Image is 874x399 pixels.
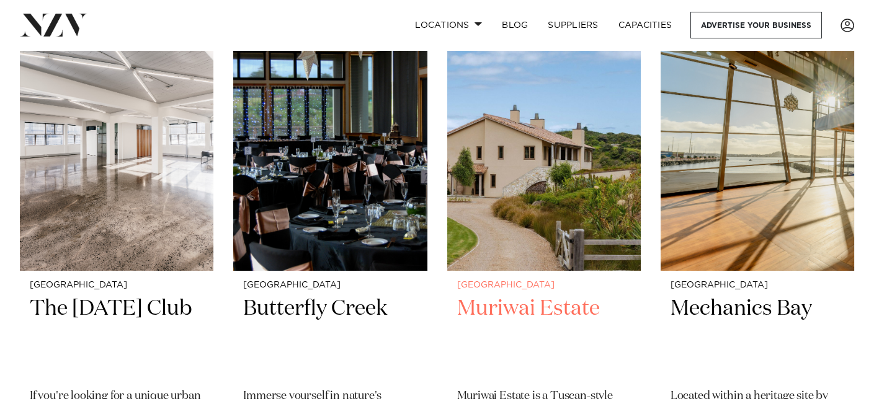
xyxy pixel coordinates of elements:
small: [GEOGRAPHIC_DATA] [30,281,203,290]
a: Locations [405,12,492,38]
small: [GEOGRAPHIC_DATA] [457,281,631,290]
small: [GEOGRAPHIC_DATA] [671,281,844,290]
h2: Muriwai Estate [457,295,631,379]
img: nzv-logo.png [20,14,87,36]
h2: The [DATE] Club [30,295,203,379]
h2: Butterfly Creek [243,295,417,379]
a: Capacities [609,12,682,38]
a: Advertise your business [690,12,822,38]
a: SUPPLIERS [538,12,608,38]
h2: Mechanics Bay [671,295,844,379]
a: BLOG [492,12,538,38]
small: [GEOGRAPHIC_DATA] [243,281,417,290]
